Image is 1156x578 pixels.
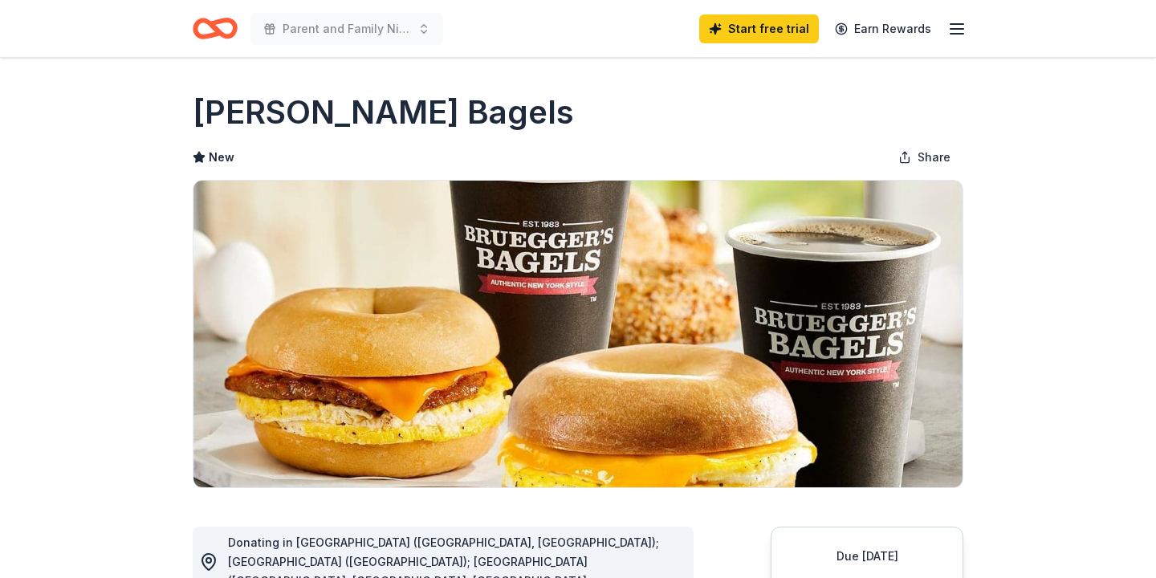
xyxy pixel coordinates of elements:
a: Start free trial [699,14,819,43]
div: Due [DATE] [791,547,943,566]
h1: [PERSON_NAME] Bagels [193,90,574,135]
a: Earn Rewards [825,14,941,43]
span: Share [918,148,950,167]
button: Parent and Family Night [250,13,443,45]
span: New [209,148,234,167]
img: Image for Bruegger's Bagels [193,181,963,487]
a: Home [193,10,238,47]
span: Parent and Family Night [283,19,411,39]
button: Share [885,141,963,173]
